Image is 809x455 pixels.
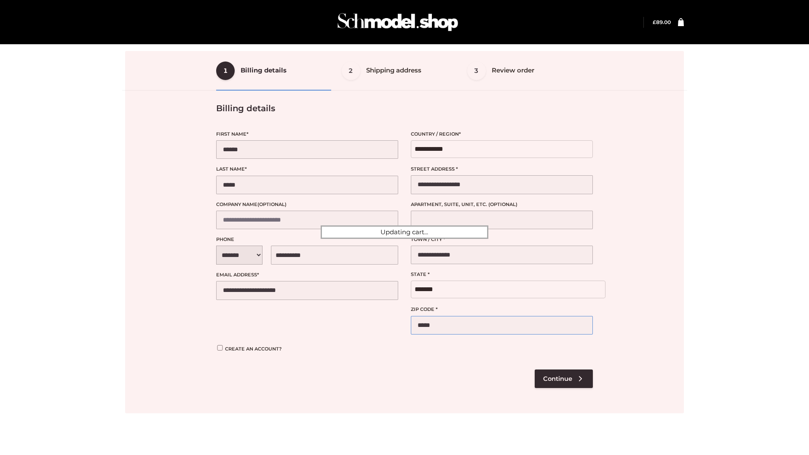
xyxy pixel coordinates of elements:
a: £89.00 [653,19,671,25]
img: Schmodel Admin 964 [335,5,461,39]
bdi: 89.00 [653,19,671,25]
div: Updating cart... [321,225,488,239]
span: £ [653,19,656,25]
